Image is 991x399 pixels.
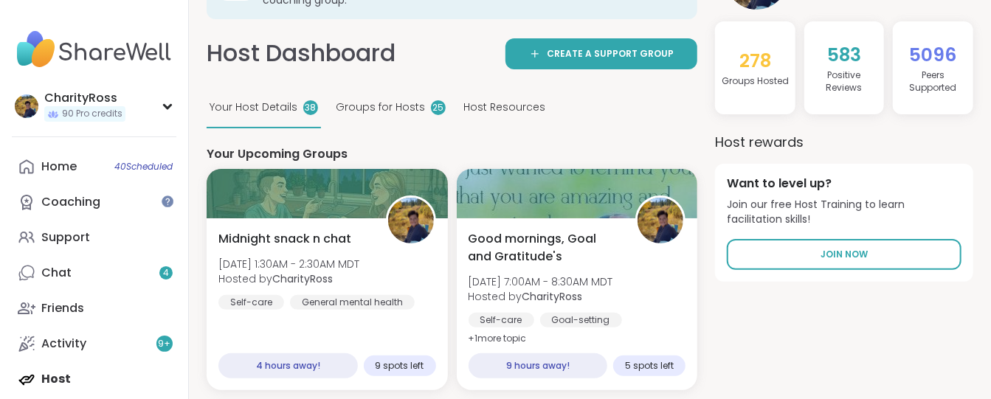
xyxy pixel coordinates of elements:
h4: Positive Review s [810,69,879,94]
img: ShareWell Nav Logo [12,24,176,75]
span: Create a support group [547,47,674,60]
a: Friends [12,291,176,326]
iframe: Spotlight [162,195,173,207]
span: Join Now [821,248,868,261]
span: Midnight snack n chat [218,230,351,248]
span: Hosted by [469,289,613,304]
b: CharityRoss [522,289,583,304]
span: 9 spots left [376,360,424,372]
img: CharityRoss [15,94,38,118]
a: Chat4 [12,255,176,291]
h3: Host rewards [715,132,973,152]
span: Join our free Host Training to learn facilitation skills! [727,198,961,226]
h4: Want to level up? [727,176,961,192]
span: [DATE] 7:00AM - 8:30AM MDT [469,274,613,289]
span: 4 [163,267,169,280]
span: 5 spots left [625,360,674,372]
b: CharityRoss [272,271,333,286]
span: [DATE] 1:30AM - 2:30AM MDT [218,257,359,271]
span: Your Host Details [210,100,297,115]
span: 9 + [159,338,171,350]
div: 25 [431,100,446,115]
img: CharityRoss [638,198,683,243]
div: 38 [303,100,318,115]
a: Create a support group [505,38,697,69]
h4: Groups Hosted [722,75,789,88]
div: Self-care [218,295,284,310]
a: Support [12,220,176,255]
div: Goal-setting [540,313,622,327]
span: 5096 [910,42,957,68]
div: Chat [41,265,72,281]
div: 4 hours away! [218,353,358,378]
div: General mental health [290,295,415,310]
a: Activity9+ [12,326,176,361]
div: Friends [41,300,84,316]
div: Coaching [41,194,100,210]
a: Home40Scheduled [12,149,176,184]
span: Hosted by [218,271,359,286]
span: 90 Pro credits [62,108,122,120]
span: Groups for Hosts [336,100,425,115]
div: Activity [41,336,86,352]
div: Self-care [469,313,534,327]
span: 583 [827,42,861,68]
span: Host Resources [463,100,545,115]
div: Home [41,159,77,175]
div: 9 hours away! [469,353,608,378]
a: Coaching [12,184,176,220]
div: Support [41,229,90,246]
span: 278 [739,48,771,74]
h4: Peers Supported [899,69,967,94]
span: 40 Scheduled [114,161,173,173]
img: CharityRoss [388,198,434,243]
h1: Host Dashboard [207,37,396,70]
span: Good mornings, Goal and Gratitude's [469,230,620,266]
div: CharityRoss [44,90,125,106]
h4: Your Upcoming Groups [207,146,697,162]
a: Join Now [727,239,961,270]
